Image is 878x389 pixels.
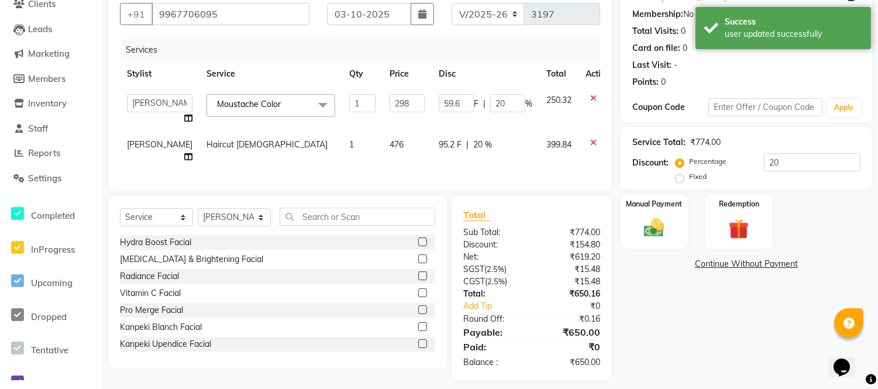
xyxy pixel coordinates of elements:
button: +91 [120,3,153,25]
div: Pro Merge Facial [120,304,183,316]
button: Apply [827,99,860,116]
label: Fixed [689,171,707,182]
div: Total: [455,288,532,300]
span: CGST [463,276,485,287]
div: Discount: [632,157,669,169]
img: _gift.svg [722,216,755,242]
span: 476 [390,139,404,150]
span: Total [463,209,490,221]
label: Percentage [689,156,726,167]
div: Last Visit: [632,59,672,71]
div: Paid: [455,340,532,354]
span: 399.84 [546,139,571,150]
div: Success [725,16,862,28]
a: Continue Without Payment [623,258,870,270]
span: Reports [28,147,60,159]
div: Total Visits: [632,25,679,37]
th: Total [539,61,579,87]
div: ₹0 [545,300,609,312]
th: Stylist [120,61,199,87]
span: Members [28,73,66,84]
div: 0 [681,25,686,37]
div: Net: [455,251,532,263]
span: 2.5% [487,277,505,286]
span: 250.32 [546,95,571,105]
a: Leads [3,23,99,36]
div: Sub Total: [455,226,532,239]
a: Settings [3,172,99,185]
div: ₹650.00 [532,356,609,369]
div: Coupon Code [632,101,708,113]
a: Inventory [3,97,99,111]
a: Add Tip [455,300,545,312]
div: ₹15.48 [532,276,609,288]
th: Qty [342,61,383,87]
th: Price [383,61,432,87]
div: - [674,59,677,71]
span: 1 [349,139,354,150]
span: | [466,139,469,151]
span: F [474,98,478,110]
span: Upcoming [31,277,73,288]
div: Services [121,39,609,61]
span: Settings [28,173,61,184]
a: x [281,99,286,109]
div: Radiance Facial [120,270,179,283]
div: 0 [661,76,666,88]
div: ( ) [455,276,532,288]
div: Vitamin C Facial [120,287,181,300]
span: 2.5% [487,264,504,274]
div: ₹0 [532,340,609,354]
span: SGST [463,264,484,274]
span: Tentative [31,345,68,356]
div: Kanpeki Blanch Facial [120,321,202,333]
div: Membership: [632,8,683,20]
span: InProgress [31,244,75,255]
input: Search or Scan [280,208,435,226]
img: _cash.svg [638,216,670,240]
a: Members [3,73,99,86]
div: Hydra Boost Facial [120,236,191,249]
label: Redemption [719,199,759,209]
th: Disc [432,61,539,87]
a: Reports [3,147,99,160]
label: Manual Payment [626,199,682,209]
div: Points: [632,76,659,88]
input: Enter Offer / Coupon Code [708,98,822,116]
div: ₹650.00 [532,325,609,339]
div: Balance : [455,356,532,369]
span: 20 % [473,139,492,151]
span: 95.2 F [439,139,462,151]
div: ₹774.00 [690,136,721,149]
span: | [483,98,486,110]
div: ₹650.16 [532,288,609,300]
span: Dropped [31,311,67,322]
div: Service Total: [632,136,686,149]
iframe: chat widget [829,342,866,377]
span: Completed [31,210,75,221]
div: No Active Membership [632,8,860,20]
div: Card on file: [632,42,680,54]
span: Moustache Color [217,99,281,109]
div: 0 [683,42,687,54]
span: Leads [28,23,52,35]
th: Action [579,61,617,87]
div: Discount: [455,239,532,251]
div: Round Off: [455,313,532,325]
a: Marketing [3,47,99,61]
div: ₹0.16 [532,313,609,325]
div: ₹15.48 [532,263,609,276]
span: Haircut [DEMOGRAPHIC_DATA] [206,139,328,150]
span: % [525,98,532,110]
span: Inventory [28,98,67,109]
div: Kanpeki Upendice Facial [120,338,211,350]
div: user updated successfully [725,28,862,40]
span: [PERSON_NAME] [127,139,192,150]
a: Staff [3,122,99,136]
span: Marketing [28,48,70,59]
span: Staff [28,123,48,134]
th: Service [199,61,342,87]
div: ₹619.20 [532,251,609,263]
div: [MEDICAL_DATA] & Brightening Facial [120,253,263,266]
div: ( ) [455,263,532,276]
